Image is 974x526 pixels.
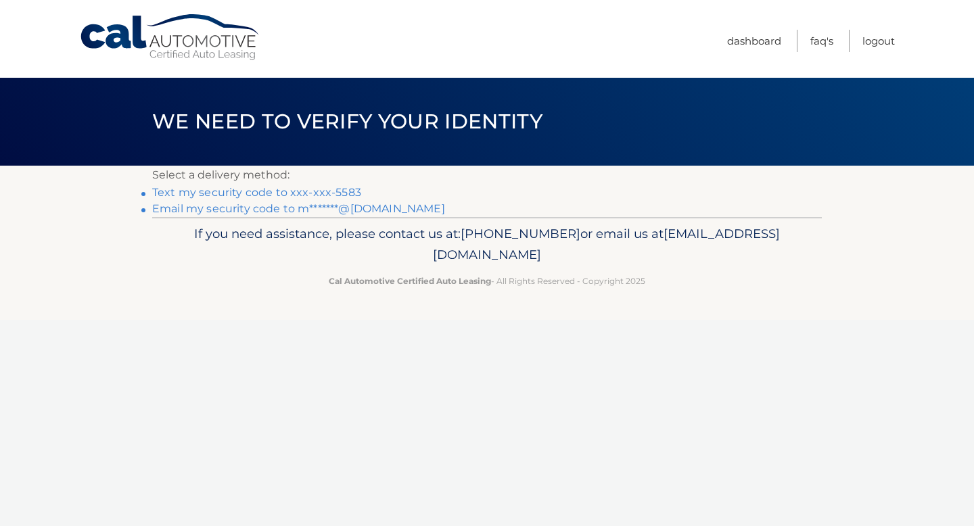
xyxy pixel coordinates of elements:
p: If you need assistance, please contact us at: or email us at [161,223,813,266]
a: Text my security code to xxx-xxx-5583 [152,186,361,199]
span: We need to verify your identity [152,109,542,134]
a: Dashboard [727,30,781,52]
a: Cal Automotive [79,14,262,62]
a: Email my security code to m*******@[DOMAIN_NAME] [152,202,445,215]
p: - All Rights Reserved - Copyright 2025 [161,274,813,288]
p: Select a delivery method: [152,166,822,185]
strong: Cal Automotive Certified Auto Leasing [329,276,491,286]
span: [PHONE_NUMBER] [461,226,580,241]
a: Logout [862,30,895,52]
a: FAQ's [810,30,833,52]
